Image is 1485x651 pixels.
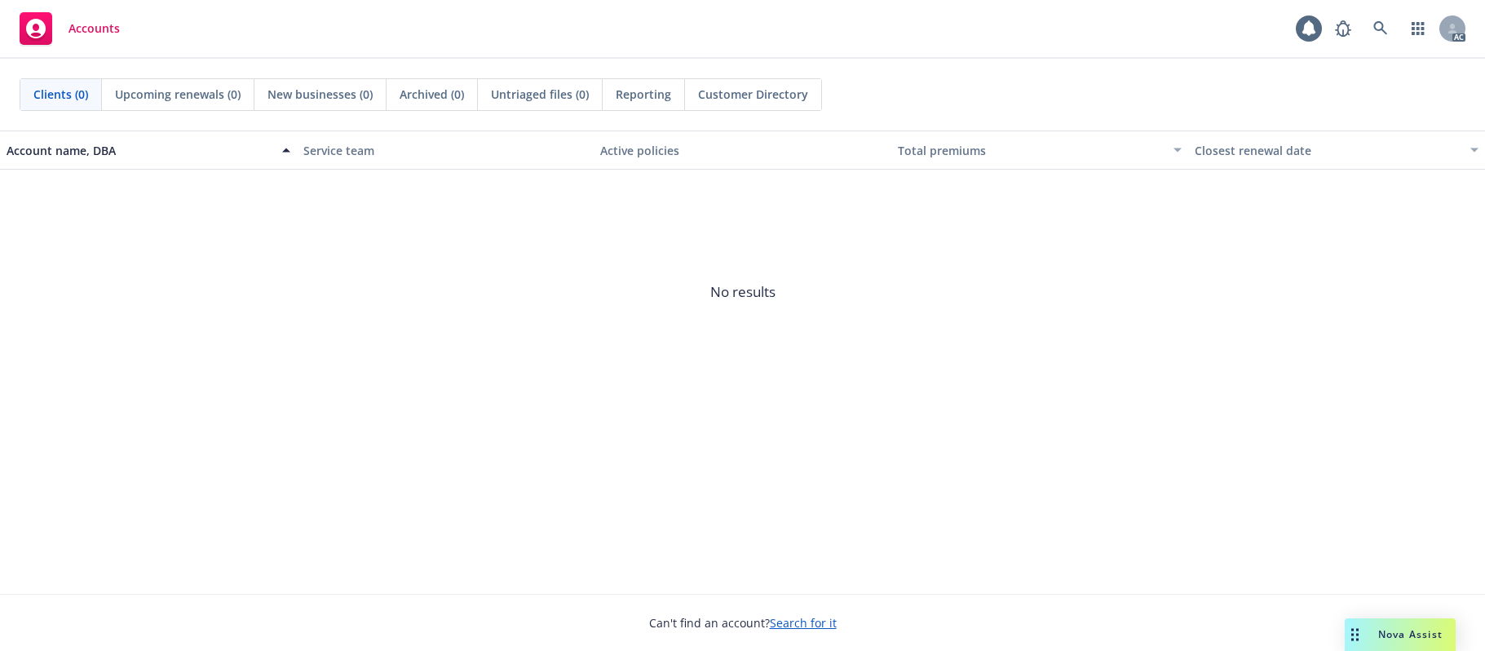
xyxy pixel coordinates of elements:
span: Upcoming renewals (0) [115,86,241,103]
div: Drag to move [1345,618,1365,651]
div: Account name, DBA [7,142,272,159]
button: Total premiums [891,131,1188,170]
button: Service team [297,131,594,170]
div: Service team [303,142,587,159]
a: Search [1364,12,1397,45]
span: Customer Directory [698,86,808,103]
span: Accounts [69,22,120,35]
div: Total premiums [898,142,1164,159]
button: Closest renewal date [1188,131,1485,170]
a: Switch app [1402,12,1434,45]
span: Clients (0) [33,86,88,103]
div: Active policies [600,142,884,159]
a: Accounts [13,6,126,51]
span: Reporting [616,86,671,103]
span: Untriaged files (0) [491,86,589,103]
span: Archived (0) [400,86,464,103]
button: Active policies [594,131,891,170]
a: Search for it [770,615,837,631]
button: Nova Assist [1345,618,1456,651]
div: Closest renewal date [1195,142,1461,159]
span: Can't find an account? [649,614,837,631]
a: Report a Bug [1327,12,1359,45]
span: Nova Assist [1378,627,1443,641]
span: New businesses (0) [267,86,373,103]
